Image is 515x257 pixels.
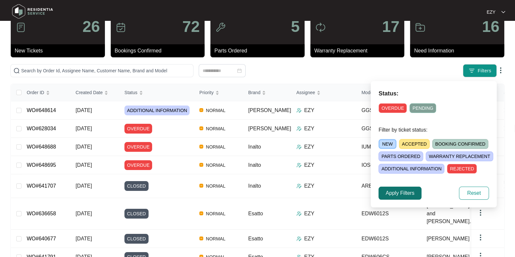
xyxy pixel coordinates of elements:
img: Vercel Logo [199,236,203,240]
span: NORMAL [203,235,228,243]
img: filter icon [468,67,475,74]
span: [PERSON_NAME] and [PERSON_NAME]... [427,202,478,225]
td: EDW6012S [356,230,422,248]
span: CLOSED [124,209,149,219]
span: Brand [248,89,260,96]
th: Model [356,84,422,101]
span: NORMAL [203,107,228,114]
p: EZY [304,107,314,114]
span: Assignee [296,89,315,96]
img: icon [315,22,326,33]
td: GGSDW6012S (s) [356,120,422,138]
img: icon [116,22,126,33]
img: residentia service logo [10,2,55,21]
th: Status [119,84,194,101]
button: filter iconFilters [463,64,497,77]
span: NORMAL [203,143,228,151]
span: Filters [478,67,491,74]
span: PARTS ORDERED [379,151,423,161]
span: Order ID [27,89,44,96]
span: [DATE] [76,211,92,216]
a: WO#640677 [27,236,56,241]
img: icon [215,22,226,33]
span: Inalto [248,162,261,168]
td: ARBC90TBS (s+co) [356,174,422,198]
p: 17 [382,19,399,35]
span: BOOKING CONFIRMED [432,139,488,149]
img: dropdown arrow [501,10,505,14]
span: NORMAL [203,161,228,169]
span: OVERDUE [124,142,152,152]
p: Filter by ticket status: [379,126,489,134]
img: Vercel Logo [199,108,203,112]
img: Assigner Icon [296,108,302,113]
span: [PERSON_NAME] [427,235,470,243]
img: Assigner Icon [296,163,302,168]
span: [DATE] [76,236,92,241]
span: [PERSON_NAME] [248,126,291,131]
span: Inalto [248,183,261,189]
p: 72 [182,19,200,35]
p: Parts Ordered [214,47,305,55]
th: Created Date [70,84,119,101]
span: CLOSED [124,234,149,244]
img: Vercel Logo [199,211,203,215]
p: EZY [304,210,314,218]
span: NEW [379,139,396,149]
th: Order ID [21,84,70,101]
span: NORMAL [203,210,228,218]
p: Need Information [414,47,504,55]
span: ADDITIONAL INFORMATION [379,164,444,174]
img: Assigner Icon [296,211,302,216]
p: 26 [82,19,100,35]
span: Model [362,89,374,96]
a: WO#648688 [27,144,56,150]
td: IUM52 (s+co) [356,138,422,156]
a: WO#641707 [27,183,56,189]
td: EDW6012S [356,198,422,230]
td: GGSDW6012W (s) [356,101,422,120]
img: dropdown arrow [477,234,484,241]
button: Reset [459,187,489,200]
img: search-icon [13,67,20,74]
span: Status [124,89,137,96]
span: REJECTED [447,164,477,174]
a: WO#636658 [27,211,56,216]
span: Created Date [76,89,103,96]
span: [PERSON_NAME] [248,107,291,113]
img: Vercel Logo [199,145,203,149]
img: Assigner Icon [296,126,302,131]
span: CLOSED [124,181,149,191]
span: OVERDUE [124,124,152,134]
a: WO#648614 [27,107,56,113]
span: ACCEPTED [399,139,430,149]
span: Priority [199,89,214,96]
a: WO#628034 [27,126,56,131]
span: [DATE] [76,162,92,168]
span: [DATE] [76,126,92,131]
p: New Tickets [15,47,105,55]
input: Search by Order Id, Assignee Name, Customer Name, Brand and Model [21,67,191,74]
span: Inalto [248,144,261,150]
span: Esatto [248,211,263,216]
th: Assignee [291,84,356,101]
span: Apply Filters [386,189,414,197]
span: PENDING [409,103,436,113]
span: [DATE] [76,183,92,189]
p: Bookings Confirmed [115,47,205,55]
th: Priority [194,84,243,101]
img: icon [415,22,425,33]
td: IOSO605M (s) [356,156,422,174]
span: NORMAL [203,125,228,133]
p: 16 [482,19,499,35]
img: icon [16,22,26,33]
img: Vercel Logo [199,184,203,188]
img: Assigner Icon [296,236,302,241]
span: [DATE] [76,144,92,150]
span: Esatto [248,236,263,241]
span: WARRANTY REPLACEMENT [426,151,493,161]
p: EZY [304,143,314,151]
p: EZY [304,235,314,243]
a: WO#648695 [27,162,56,168]
span: OVERDUE [124,160,152,170]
